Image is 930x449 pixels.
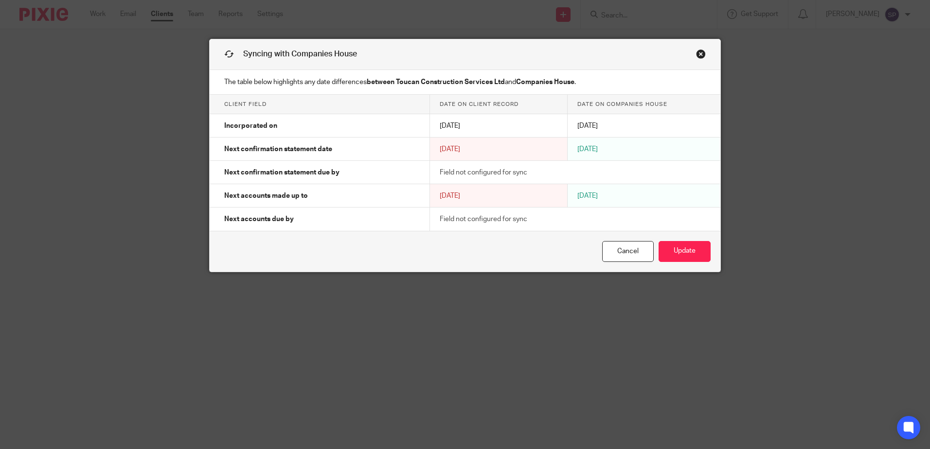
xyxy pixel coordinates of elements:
a: Cancel [602,241,654,262]
td: Field not configured for sync [430,161,720,184]
td: Next confirmation statement date [210,138,430,161]
td: Next accounts due by [210,207,430,231]
td: Next accounts made up to [210,184,430,207]
strong: between Toucan Construction Services Ltd [367,79,505,86]
strong: Companies House [516,79,574,86]
td: [DATE] [430,138,568,161]
td: [DATE] [430,184,568,207]
td: Incorporated on [210,114,430,138]
a: Close this dialog window [696,49,706,62]
button: Update [659,241,711,262]
th: Date on Companies House [568,95,720,114]
th: Client field [210,95,430,114]
td: Next confirmation statement due by [210,161,430,184]
td: [DATE] [568,114,720,138]
th: Date on client record [430,95,568,114]
td: Field not configured for sync [430,207,720,231]
td: [DATE] [568,138,720,161]
td: [DATE] [430,114,568,138]
p: The table below highlights any date differences and . [210,70,720,95]
span: Syncing with Companies House [243,50,357,58]
td: [DATE] [568,184,720,207]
